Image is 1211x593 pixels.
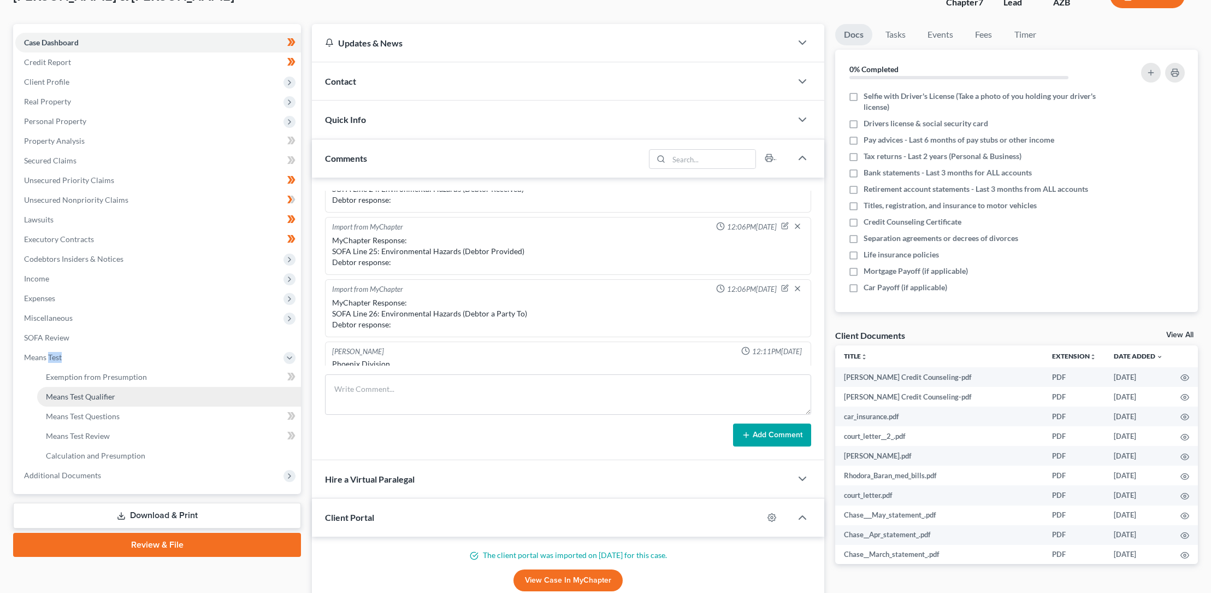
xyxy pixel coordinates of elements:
[1090,354,1096,360] i: unfold_more
[513,569,623,591] a: View Case in MyChapter
[46,431,110,441] span: Means Test Review
[835,545,1043,565] td: Chase__March_statement_.pdf
[864,118,988,129] span: Drivers license & social security card
[46,412,120,421] span: Means Test Questions
[332,359,804,369] div: Phoenix Division
[864,91,1098,113] span: Selfie with Driver's License (Take a photo of you holding your driver's license)
[15,230,301,249] a: Executory Contracts
[24,38,79,47] span: Case Dashboard
[15,171,301,190] a: Unsecured Priority Claims
[864,282,947,293] span: Car Payoff (if applicable)
[1043,525,1105,545] td: PDF
[835,407,1043,426] td: car_insurance.pdf
[46,451,145,460] span: Calculation and Presumption
[24,274,49,283] span: Income
[24,136,85,145] span: Property Analysis
[46,392,115,401] span: Means Test Qualifier
[1043,545,1105,565] td: PDF
[325,76,356,86] span: Contact
[325,550,811,561] p: The client portal was imported on [DATE] for this case.
[325,114,366,125] span: Quick Info
[733,424,811,447] button: Add Comment
[752,347,802,357] span: 12:11PM[DATE]
[24,156,76,165] span: Secured Claims
[1105,446,1172,466] td: [DATE]
[1105,466,1172,485] td: [DATE]
[1043,426,1105,446] td: PDF
[1105,387,1172,407] td: [DATE]
[1105,506,1172,525] td: [DATE]
[877,24,914,45] a: Tasks
[835,367,1043,387] td: [PERSON_NAME] Credit Counseling-pdf
[24,293,55,303] span: Expenses
[1052,352,1096,360] a: Extensionunfold_more
[864,266,968,277] span: Mortgage Payoff (if applicable)
[864,151,1021,162] span: Tax returns - Last 2 years (Personal & Business)
[24,215,54,224] span: Lawsuits
[332,222,403,233] div: Import from MyChapter
[15,131,301,151] a: Property Analysis
[46,372,147,381] span: Exemption from Presumption
[37,407,301,426] a: Means Test Questions
[844,352,867,360] a: Titleunfold_more
[325,512,374,522] span: Client Portal
[15,328,301,348] a: SOFA Review
[24,77,69,86] span: Client Profile
[1006,24,1045,45] a: Timer
[864,216,961,227] span: Credit Counseling Certificate
[15,33,301,52] a: Case Dashboard
[37,426,301,446] a: Means Test Review
[24,175,114,185] span: Unsecured Priority Claims
[24,57,71,67] span: Credit Report
[966,24,1001,45] a: Fees
[864,184,1088,195] span: Retirement account statements - Last 3 months from ALL accounts
[1105,426,1172,446] td: [DATE]
[325,153,367,163] span: Comments
[1105,525,1172,545] td: [DATE]
[332,347,384,357] div: [PERSON_NAME]
[24,234,94,244] span: Executory Contracts
[849,64,899,74] strong: 0% Completed
[15,151,301,171] a: Secured Claims
[835,387,1043,407] td: [PERSON_NAME] Credit Counseling-pdf
[1043,407,1105,426] td: PDF
[835,506,1043,525] td: Chase___May_statement_.pdf
[1105,485,1172,505] td: [DATE]
[1043,387,1105,407] td: PDF
[13,503,301,529] a: Download & Print
[835,330,905,341] div: Client Documents
[24,471,101,480] span: Additional Documents
[864,249,939,260] span: Life insurance policies
[835,466,1043,485] td: Rhodora_Baran_med_bills.pdf
[15,210,301,230] a: Lawsuits
[15,190,301,210] a: Unsecured Nonpriority Claims
[13,533,301,557] a: Review & File
[864,134,1054,145] span: Pay advices - Last 6 months of pay stubs or other income
[864,200,1037,211] span: Titles, registration, and insurance to motor vehicles
[835,24,872,45] a: Docs
[861,354,867,360] i: unfold_more
[727,222,777,232] span: 12:06PM[DATE]
[835,485,1043,505] td: court_letter.pdf
[24,97,71,106] span: Real Property
[1105,545,1172,565] td: [DATE]
[1114,352,1163,360] a: Date Added expand_more
[864,167,1032,178] span: Bank statements - Last 3 months for ALL accounts
[1043,485,1105,505] td: PDF
[1043,367,1105,387] td: PDF
[24,116,86,126] span: Personal Property
[1043,446,1105,466] td: PDF
[24,333,69,342] span: SOFA Review
[835,426,1043,446] td: court_letter__2_.pdf
[325,474,415,484] span: Hire a Virtual Paralegal
[835,525,1043,545] td: Chase__Apr_statement_.pdf
[24,313,73,322] span: Miscellaneous
[1105,367,1172,387] td: [DATE]
[332,297,804,330] div: MyChapter Response: SOFA Line 26: Environmental Hazards (Debtor a Party To) Debtor response:
[669,150,755,168] input: Search...
[727,284,777,295] span: 12:06PM[DATE]
[332,284,403,295] div: Import from MyChapter
[1043,506,1105,525] td: PDF
[37,387,301,407] a: Means Test Qualifier
[24,195,128,204] span: Unsecured Nonpriority Claims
